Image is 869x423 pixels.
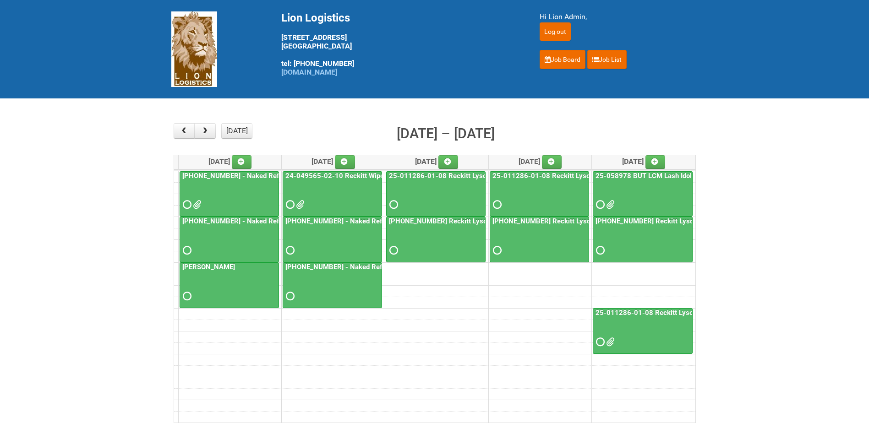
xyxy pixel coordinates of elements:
a: 25-011286-01-08 Reckitt Lysol Laundry Scented - BLINDING (hold slot) [491,172,716,180]
a: 24-049565-02-10 Reckitt Wipes HUT Stages 1-3 [284,172,441,180]
h2: [DATE] – [DATE] [397,123,495,144]
a: Lion Logistics [171,44,217,53]
a: Add an event [232,155,252,169]
img: Lion Logistics [171,11,217,87]
span: Lion25-055556-01_LABELS_03Oct25.xlsx MOR - 25-055556-01.xlsm G147.png G258.png G369.png M147.png ... [193,201,199,208]
span: [DATE] [519,157,562,166]
input: Log out [540,22,571,41]
a: Add an event [335,155,355,169]
span: Requested [493,201,499,208]
a: [PHONE_NUMBER] - Naked Reformulation Mailing 1 PHOTOS [180,217,372,225]
span: 24-049565-02-10 - LPF.xlsx 24-049565-02 Stage 3 YBM-237_final.pdf 24-049565-02 Stage 3 SBM-394_fi... [296,201,302,208]
a: [PHONE_NUMBER] - Naked Reformulation Mailing 2 PHOTOS [283,262,382,308]
span: Requested [389,247,396,254]
a: [PERSON_NAME] [180,263,237,271]
span: Requested [183,201,189,208]
a: 25-058978 BUT LCM Lash Idole US / Retest [593,171,693,217]
a: 25-011286-01-08 Reckitt Lysol Laundry Scented [594,309,749,317]
a: Job Board [540,50,585,69]
span: Requested [389,201,396,208]
div: [STREET_ADDRESS] [GEOGRAPHIC_DATA] tel: [PHONE_NUMBER] [281,11,517,76]
span: Requested [286,201,292,208]
a: [PHONE_NUMBER] Reckitt Lysol Wipes Stage 4 - labeling day [387,217,580,225]
span: Requested [286,247,292,254]
a: 25-011286-01-08 Reckitt Lysol Laundry Scented [593,308,693,354]
a: [PHONE_NUMBER] - Naked Reformulation - Mailing 2 [283,217,382,262]
a: 24-049565-02-10 Reckitt Wipes HUT Stages 1-3 [283,171,382,217]
a: 25-011286-01-08 Reckitt Lysol Laundry Scented - BLINDING (hold slot) [387,172,613,180]
a: [PHONE_NUMBER] Reckitt Lysol Wipes Stage 4 - labeling day [386,217,486,262]
button: [DATE] [221,123,252,139]
a: [PHONE_NUMBER] - Naked Reformulation Mailing 1 [180,172,344,180]
span: [DATE] [622,157,666,166]
span: Requested [596,201,602,208]
span: Requested [183,247,189,254]
a: 25-011286-01-08 Reckitt Lysol Laundry Scented - BLINDING (hold slot) [386,171,486,217]
span: Requested [596,247,602,254]
a: [PHONE_NUMBER] Reckitt Lysol Wipes Stage 4 - labeling day [593,217,693,262]
a: [PHONE_NUMBER] Reckitt Lysol Wipes Stage 4 - labeling day [491,217,684,225]
a: [PHONE_NUMBER] - Naked Reformulation Mailing 1 [180,171,279,217]
span: Requested [493,247,499,254]
a: Add an event [438,155,459,169]
a: 25-011286-01-08 Reckitt Lysol Laundry Scented - BLINDING (hold slot) [490,171,589,217]
span: [DATE] [415,157,459,166]
span: 25-011286-01 - MDN (2).xlsx 25-011286-01-08 - JNF.DOC 25-011286-01 - MDN.xlsx [606,339,612,345]
span: Requested [286,293,292,299]
a: [PHONE_NUMBER] - Naked Reformulation - Mailing 2 [284,217,452,225]
a: [PHONE_NUMBER] Reckitt Lysol Wipes Stage 4 - labeling day [594,217,787,225]
a: Add an event [542,155,562,169]
a: Job List [587,50,627,69]
span: Requested [183,293,189,299]
a: [PHONE_NUMBER] - Naked Reformulation Mailing 2 PHOTOS [284,263,475,271]
span: MDN (2) 25-058978-01-08.xlsx LPF 25-058978-01-08.xlsx CELL 1.pdf CELL 2.pdf CELL 3.pdf CELL 4.pdf... [606,201,612,208]
a: Add an event [645,155,666,169]
span: Requested [596,339,602,345]
a: [DOMAIN_NAME] [281,68,337,76]
span: Lion Logistics [281,11,350,24]
a: [PHONE_NUMBER] Reckitt Lysol Wipes Stage 4 - labeling day [490,217,589,262]
span: [DATE] [312,157,355,166]
span: [DATE] [208,157,252,166]
div: Hi Lion Admin, [540,11,698,22]
a: 25-058978 BUT LCM Lash Idole US / Retest [594,172,734,180]
a: [PERSON_NAME] [180,262,279,308]
a: [PHONE_NUMBER] - Naked Reformulation Mailing 1 PHOTOS [180,217,279,262]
